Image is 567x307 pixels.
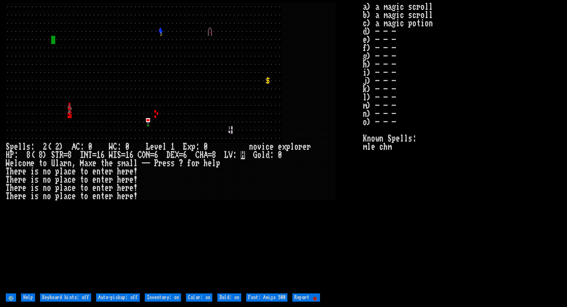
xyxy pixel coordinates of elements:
[138,151,142,159] div: C
[208,151,212,159] div: =
[253,151,257,159] div: G
[134,184,138,192] div: !
[14,151,18,159] div: :
[134,192,138,200] div: !
[195,151,200,159] div: C
[257,143,261,151] div: v
[26,143,31,151] div: s
[55,176,59,184] div: p
[92,192,96,200] div: e
[72,192,76,200] div: e
[307,143,311,151] div: r
[121,159,125,167] div: m
[208,159,212,167] div: e
[109,151,113,159] div: W
[162,159,167,167] div: e
[101,184,105,192] div: t
[92,159,96,167] div: e
[80,151,84,159] div: I
[55,151,59,159] div: T
[183,151,187,159] div: 6
[22,159,26,167] div: o
[43,176,47,184] div: n
[26,159,31,167] div: m
[125,151,129,159] div: 1
[72,184,76,192] div: e
[212,151,216,159] div: 8
[22,176,26,184] div: e
[64,151,68,159] div: =
[18,167,22,176] div: r
[18,159,22,167] div: c
[92,176,96,184] div: e
[96,151,101,159] div: 1
[121,167,125,176] div: e
[68,151,72,159] div: 8
[92,151,96,159] div: =
[117,176,121,184] div: h
[72,159,76,167] div: ,
[101,192,105,200] div: t
[6,151,10,159] div: H
[204,159,208,167] div: h
[51,159,55,167] div: U
[22,192,26,200] div: e
[80,159,84,167] div: M
[31,159,35,167] div: e
[286,143,290,151] div: p
[101,151,105,159] div: 6
[146,151,150,159] div: N
[109,192,113,200] div: r
[47,192,51,200] div: o
[68,159,72,167] div: n
[270,151,274,159] div: :
[43,167,47,176] div: n
[109,167,113,176] div: r
[59,176,64,184] div: l
[109,176,113,184] div: r
[84,159,88,167] div: a
[134,167,138,176] div: !
[80,184,84,192] div: t
[171,143,175,151] div: 1
[31,143,35,151] div: :
[80,167,84,176] div: t
[158,143,162,151] div: e
[270,143,274,151] div: e
[10,143,14,151] div: p
[80,143,84,151] div: :
[64,159,68,167] div: r
[35,176,39,184] div: s
[282,143,286,151] div: x
[84,167,88,176] div: o
[55,143,59,151] div: 2
[22,143,26,151] div: l
[68,184,72,192] div: c
[6,176,10,184] div: T
[40,293,91,302] input: Keyboard hints: off
[292,293,320,302] input: Report 🐞
[14,159,18,167] div: l
[84,192,88,200] div: o
[121,176,125,184] div: e
[14,192,18,200] div: e
[31,176,35,184] div: i
[204,143,208,151] div: 0
[72,176,76,184] div: e
[191,159,195,167] div: o
[154,143,158,151] div: v
[117,143,121,151] div: :
[129,192,134,200] div: e
[125,159,129,167] div: a
[117,192,121,200] div: h
[80,192,84,200] div: t
[6,159,10,167] div: W
[68,192,72,200] div: c
[145,293,181,302] input: Inventory: on
[31,151,35,159] div: (
[146,159,150,167] div: -
[64,176,68,184] div: a
[55,167,59,176] div: p
[150,143,154,151] div: e
[216,159,220,167] div: p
